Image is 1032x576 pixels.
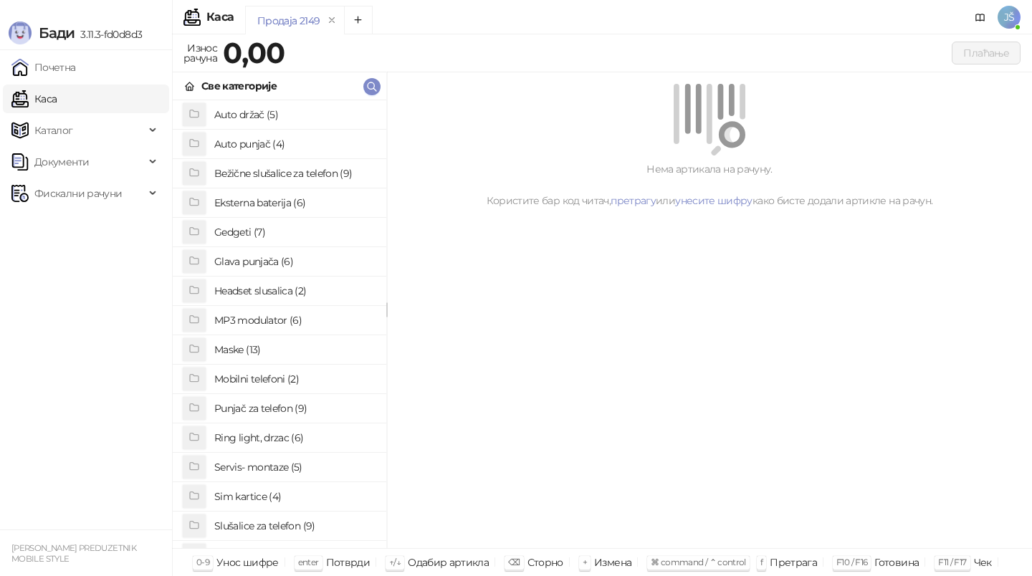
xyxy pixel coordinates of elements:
span: + [583,557,587,567]
h4: Headset slusalica (2) [214,279,375,302]
a: Почетна [11,53,76,82]
h4: Maske (13) [214,338,375,361]
span: Каталог [34,116,73,145]
h4: Servis- montaze (5) [214,456,375,479]
span: 3.11.3-fd0d8d3 [75,28,142,41]
img: Logo [9,21,32,44]
div: Каса [206,11,234,23]
div: Чек [974,553,992,572]
a: унесите шифру [675,194,752,207]
span: F10 / F16 [836,557,867,567]
span: 0-9 [196,557,209,567]
div: Измена [594,553,631,572]
div: Одабир артикла [408,553,489,572]
div: Продаја 2149 [257,13,320,29]
div: Унос шифре [216,553,279,572]
button: Плаћање [952,42,1021,64]
div: grid [173,100,386,548]
h4: Glava punjača (6) [214,250,375,273]
span: Документи [34,148,89,176]
small: [PERSON_NAME] PREDUZETNIK MOBILE STYLE [11,543,136,564]
strong: 0,00 [223,35,285,70]
h4: Auto punjač (4) [214,133,375,155]
button: remove [322,14,341,27]
button: Add tab [344,6,373,34]
span: ⌘ command / ⌃ control [651,557,746,567]
h4: Eksterna baterija (6) [214,191,375,214]
h4: Auto držač (5) [214,103,375,126]
a: Документација [969,6,992,29]
span: F11 / F17 [938,557,966,567]
div: Нема артикала на рачуну. Користите бар код читач, или како бисте додали артикле на рачун. [404,161,1015,208]
h4: Sim kartice (4) [214,485,375,508]
h4: Gedgeti (7) [214,221,375,244]
h4: Ring light, drzac (6) [214,426,375,449]
div: Све категорије [201,78,277,94]
a: претрагу [611,194,656,207]
span: ↑/↓ [389,557,401,567]
h4: MP3 modulator (6) [214,309,375,332]
span: Бади [39,24,75,42]
div: Претрага [770,553,817,572]
h4: Punjač za telefon (9) [214,397,375,420]
span: enter [298,557,319,567]
h4: Mobilni telefoni (2) [214,368,375,390]
h4: Bežične slušalice za telefon (9) [214,162,375,185]
span: JŠ [998,6,1021,29]
div: Потврди [326,553,371,572]
a: Каса [11,85,57,113]
div: Износ рачуна [181,39,220,67]
span: Фискални рачуни [34,179,122,208]
h4: Staklo za telefon (7) [214,544,375,567]
div: Готовина [874,553,919,572]
h4: Slušalice za telefon (9) [214,514,375,537]
div: Сторно [527,553,563,572]
span: ⌫ [508,557,520,567]
span: f [760,557,763,567]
